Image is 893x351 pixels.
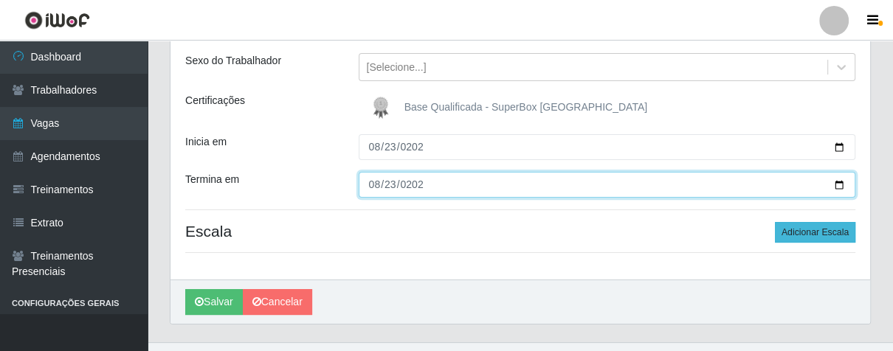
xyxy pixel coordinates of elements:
[359,134,856,160] input: 00/00/0000
[185,172,239,187] label: Termina em
[243,289,312,315] a: Cancelar
[775,222,855,243] button: Adicionar Escala
[367,60,427,75] div: [Selecione...]
[359,172,856,198] input: 00/00/0000
[185,134,227,150] label: Inicia em
[24,11,90,29] img: CoreUI Logo
[185,53,281,69] label: Sexo do Trabalhador
[185,93,245,108] label: Certificações
[185,289,243,315] button: Salvar
[404,101,647,113] span: Base Qualificada - SuperBox [GEOGRAPHIC_DATA]
[366,93,401,122] img: Base Qualificada - SuperBox Brasil
[185,222,855,240] h4: Escala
